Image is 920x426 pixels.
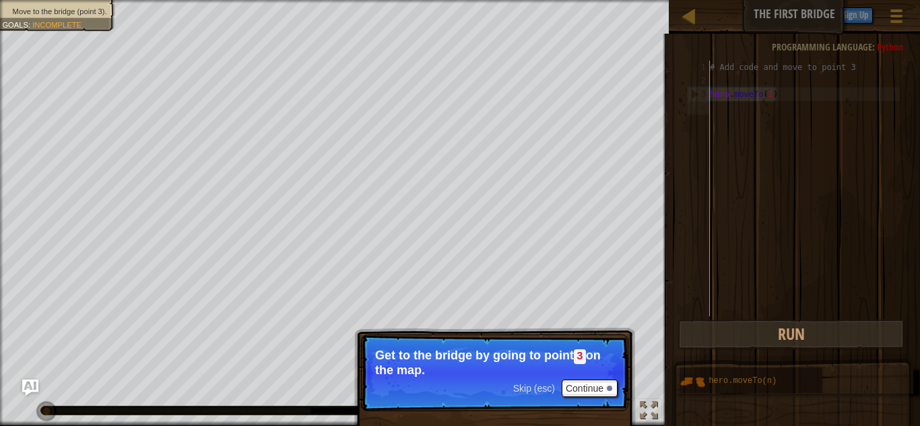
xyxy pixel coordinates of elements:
code: 3 [574,349,586,364]
span: Ask AI [766,7,789,20]
p: Get to the bridge by going to point on the map. [375,349,614,377]
span: Hints [803,7,825,20]
span: Goals [2,20,28,29]
span: Skip (esc) [513,383,555,394]
span: : [28,20,32,29]
li: Move to the bridge (point 3). [2,6,106,17]
button: Ask AI [760,3,796,28]
button: Show game menu [880,3,913,34]
span: Move to the bridge (point 3). [13,7,107,15]
span: Programming language [772,40,872,53]
button: Continue [562,380,618,397]
span: : [872,40,877,53]
button: Sign Up [839,7,873,24]
div: 2 [688,74,710,87]
span: hero.moveTo(n) [709,376,777,386]
span: Python [877,40,903,53]
img: portrait.png [680,369,705,394]
span: Incomplete [32,20,81,29]
div: 1 [688,61,710,74]
div: 3 [688,87,710,101]
button: Run [678,319,905,350]
button: Ask AI [22,380,38,396]
div: 4 [688,101,710,114]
